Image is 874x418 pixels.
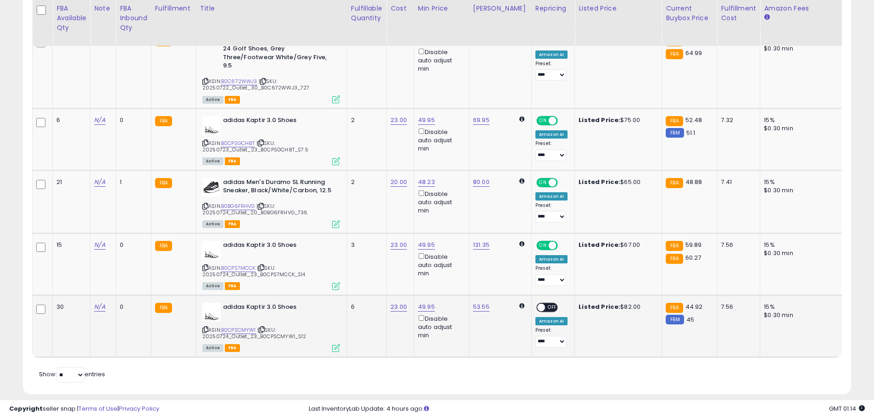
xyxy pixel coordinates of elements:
[579,178,655,186] div: $65.00
[666,303,683,313] small: FBA
[519,303,524,309] i: Calculated using Dynamic Max Price.
[764,311,840,319] div: $0.30 min
[56,241,83,249] div: 15
[202,202,308,216] span: | SKU: 20250724_Outlet_20_B0BG6FRHVG_736
[94,116,105,125] a: N/A
[666,241,683,251] small: FBA
[418,251,462,278] div: Disable auto adjust min
[535,202,568,223] div: Preset:
[202,178,340,227] div: ASIN:
[519,241,524,247] i: Calculated using Dynamic Max Price.
[223,178,334,197] b: adidas Men's Duramo SL Running Sneaker, Black/White/Carbon, 12.5
[418,116,435,125] a: 49.95
[418,178,435,187] a: 48.23
[557,117,571,124] span: OFF
[202,326,306,340] span: | SKU: 20250724_Outlet_23_B0CPSCMYW1_S12
[202,303,340,351] div: ASIN:
[685,302,703,311] span: 44.92
[221,78,257,85] a: B0C672WWJ3
[200,4,343,13] div: Title
[202,264,306,278] span: | SKU: 20250724_Outlet_23_B0CPS7MCCK_S14
[120,4,147,33] div: FBA inbound Qty
[721,303,753,311] div: 7.56
[56,178,83,186] div: 21
[225,282,240,290] span: FBA
[202,157,223,165] span: All listings currently available for purchase on Amazon
[685,116,702,124] span: 52.48
[418,313,462,340] div: Disable auto adjust min
[557,241,571,249] span: OFF
[221,202,255,210] a: B0BG6FRHVG
[473,178,490,187] a: 80.00
[202,116,221,134] img: 311aUCrPJcL._SL40_.jpg
[764,45,840,53] div: $0.30 min
[721,4,756,23] div: Fulfillment Cost
[764,124,840,133] div: $0.30 min
[78,404,117,413] a: Terms of Use
[202,139,308,153] span: | SKU: 20250723_Outlet_23_B0CPSGCH8T_S7.5
[390,4,410,13] div: Cost
[202,282,223,290] span: All listings currently available for purchase on Amazon
[120,303,144,311] div: 0
[579,116,620,124] b: Listed Price:
[535,192,568,201] div: Amazon AI
[202,116,340,164] div: ASIN:
[202,303,221,321] img: 311aUCrPJcL._SL40_.jpg
[351,178,379,186] div: 2
[666,178,683,188] small: FBA
[223,303,334,314] b: adidas Kaptir 3.0 Shoes
[390,302,407,312] a: 23.00
[666,315,684,324] small: FBM
[390,240,407,250] a: 23.00
[351,4,383,23] div: Fulfillable Quantity
[351,116,379,124] div: 2
[535,50,568,59] div: Amazon AI
[221,264,256,272] a: B0CPS7MCCK
[225,96,240,104] span: FBA
[473,116,490,125] a: 69.95
[120,178,144,186] div: 1
[390,178,407,187] a: 20.00
[764,241,840,249] div: 15%
[94,178,105,187] a: N/A
[39,370,105,379] span: Show: entries
[666,128,684,138] small: FBM
[473,240,490,250] a: 131.35
[829,404,865,413] span: 2025-08-14 01:14 GMT
[225,344,240,352] span: FBA
[685,49,702,57] span: 64.99
[537,117,549,124] span: ON
[519,178,524,184] i: Calculated using Dynamic Max Price.
[557,178,571,186] span: OFF
[202,241,340,289] div: ASIN:
[473,302,490,312] a: 53.55
[535,140,568,161] div: Preset:
[666,49,683,59] small: FBA
[223,36,334,72] b: adidas Men's S2G Spikeless Leather 24 Golf Shoes, Grey Three/Footwear White/Grey Five, 9.5
[579,302,620,311] b: Listed Price:
[535,317,568,325] div: Amazon AI
[764,13,769,22] small: Amazon Fees.
[579,303,655,311] div: $82.00
[535,4,571,13] div: Repricing
[721,116,753,124] div: 7.32
[764,4,843,13] div: Amazon Fees
[685,253,701,262] span: 60.27
[155,303,172,313] small: FBA
[225,157,240,165] span: FBA
[351,241,379,249] div: 3
[9,405,159,413] div: seller snap | |
[56,4,86,33] div: FBA Available Qty
[535,265,568,286] div: Preset:
[202,78,310,91] span: | SKU: 20250722_Outlet_30_B0C672WWJ3_727
[579,178,620,186] b: Listed Price:
[686,315,694,324] span: 45
[519,116,524,122] i: Calculated using Dynamic Max Price.
[537,178,549,186] span: ON
[223,116,334,127] b: adidas Kaptir 3.0 Shoes
[535,61,568,81] div: Preset:
[579,241,655,249] div: $67.00
[351,303,379,311] div: 6
[764,116,840,124] div: 15%
[120,241,144,249] div: 0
